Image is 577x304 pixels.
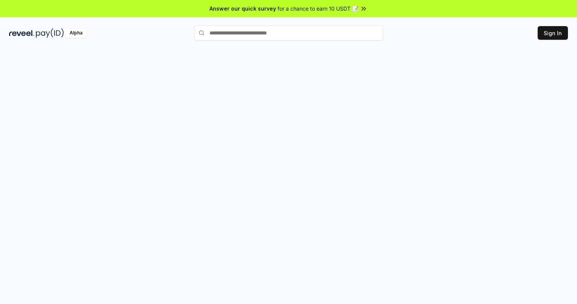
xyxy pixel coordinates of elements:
span: Answer our quick survey [209,5,276,12]
img: pay_id [36,28,64,38]
span: for a chance to earn 10 USDT 📝 [278,5,358,12]
img: reveel_dark [9,28,34,38]
button: Sign In [538,26,568,40]
div: Alpha [65,28,87,38]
